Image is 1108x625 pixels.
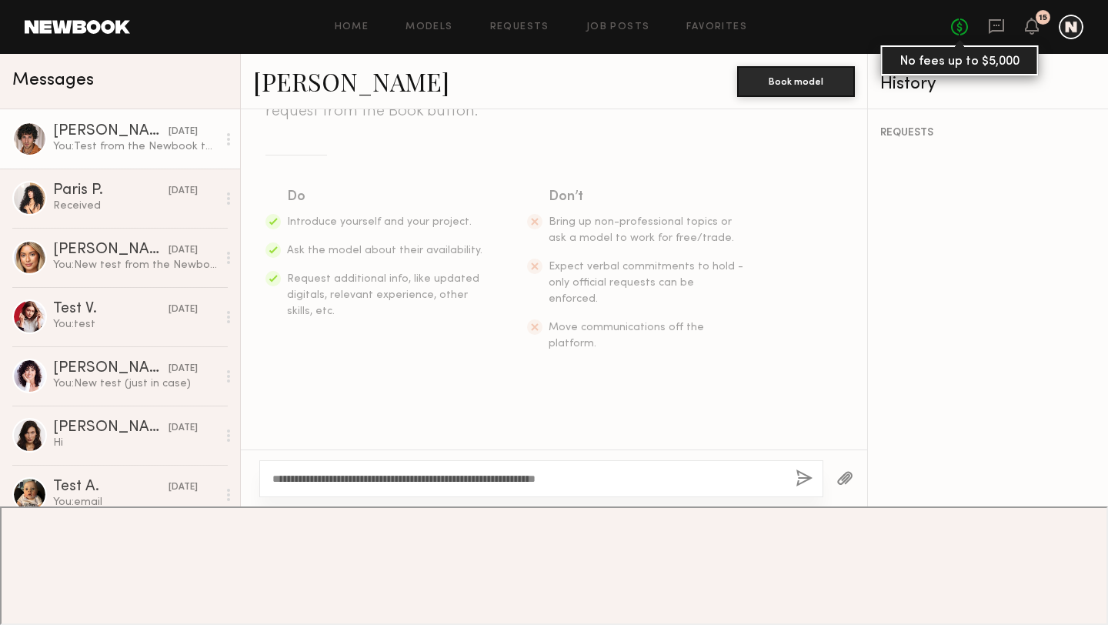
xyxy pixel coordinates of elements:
[287,274,479,316] span: Request additional info, like updated digitals, relevant experience, other skills, etc.
[53,199,217,213] div: Received
[880,75,1096,93] div: History
[53,376,217,391] div: You: New test (just in case)
[53,436,217,450] div: Hi
[287,217,472,227] span: Introduce yourself and your project.
[490,22,549,32] a: Requests
[253,65,449,98] a: [PERSON_NAME]
[53,420,169,436] div: [PERSON_NAME]
[53,317,217,332] div: You: test
[169,243,198,258] div: [DATE]
[737,66,855,97] button: Book model
[287,186,484,208] div: Do
[53,242,169,258] div: [PERSON_NAME]
[287,246,482,256] span: Ask the model about their availability.
[53,258,217,272] div: You: New test from the Newbook team
[881,45,1039,75] div: No fees up to $5,000
[12,72,94,89] span: Messages
[549,262,743,304] span: Expect verbal commitments to hold - only official requests can be enforced.
[53,139,217,154] div: You: Test from the Newbook team :) Actual sent time: 11:50 AM
[53,361,169,376] div: [PERSON_NAME]
[951,18,968,35] a: No fees up to $5,000
[169,302,198,317] div: [DATE]
[880,128,1096,139] div: REQUESTS
[53,124,169,139] div: [PERSON_NAME]
[169,362,198,376] div: [DATE]
[549,323,704,349] span: Move communications off the platform.
[549,186,746,208] div: Don’t
[53,480,169,495] div: Test A.
[335,22,369,32] a: Home
[53,302,169,317] div: Test V.
[169,421,198,436] div: [DATE]
[549,217,734,243] span: Bring up non-professional topics or ask a model to work for free/trade.
[53,183,169,199] div: Paris P.
[405,22,452,32] a: Models
[169,480,198,495] div: [DATE]
[169,184,198,199] div: [DATE]
[53,495,217,510] div: You: email
[1039,14,1047,22] div: 15
[586,22,650,32] a: Job Posts
[737,74,855,87] a: Book model
[686,22,747,32] a: Favorites
[169,125,198,139] div: [DATE]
